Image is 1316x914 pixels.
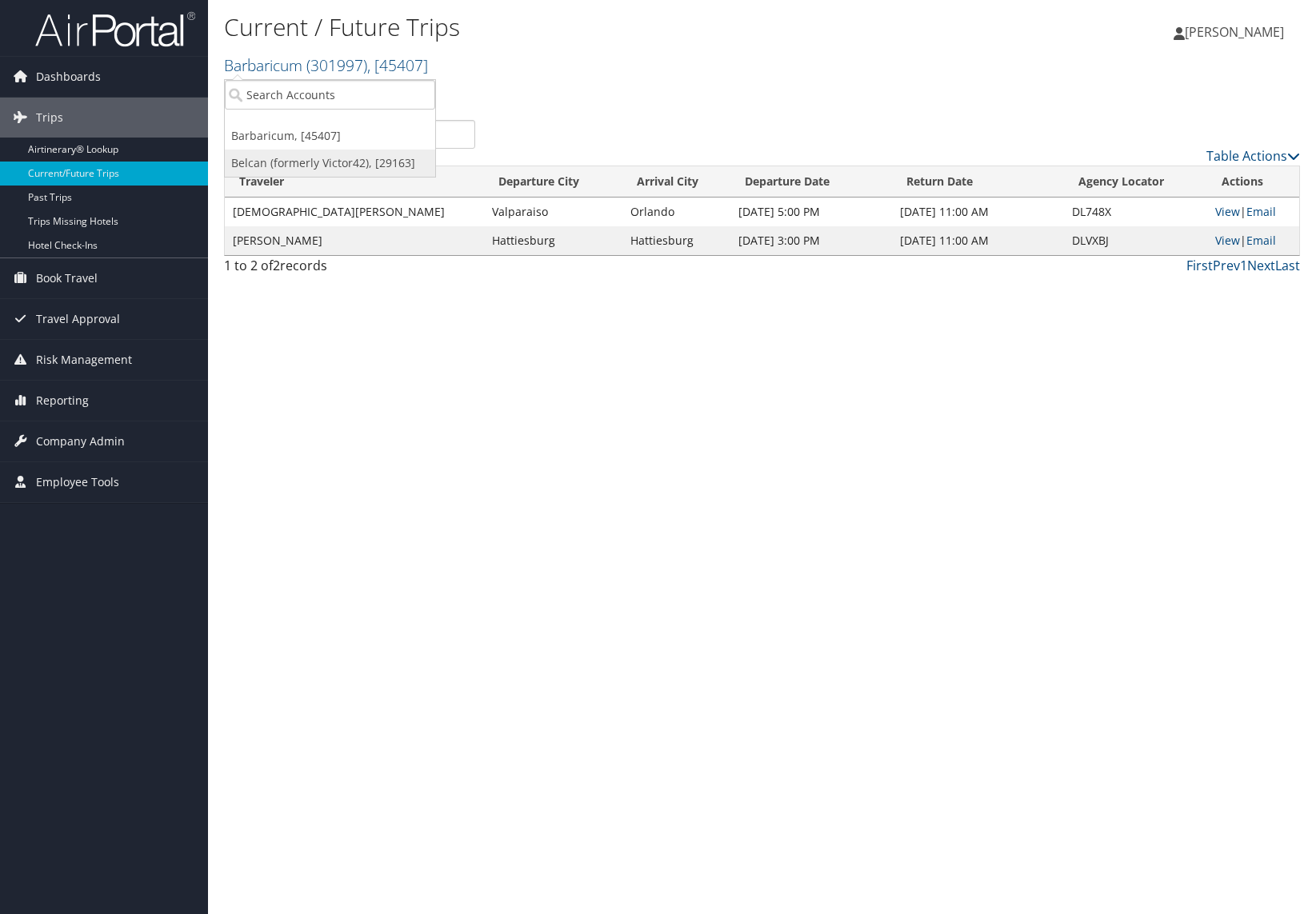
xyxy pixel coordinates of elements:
a: Email [1246,233,1276,248]
td: [PERSON_NAME] [225,226,484,255]
a: View [1215,204,1240,219]
a: Barbaricum [224,54,428,76]
h1: Current / Future Trips [224,10,942,44]
span: Company Admin [36,421,125,461]
td: Valparaiso [484,198,623,226]
span: Risk Management [36,340,132,380]
th: Return Date: activate to sort column ascending [892,166,1064,198]
span: Dashboards [36,57,101,97]
th: Departure Date: activate to sort column descending [730,166,892,198]
span: [PERSON_NAME] [1185,23,1284,41]
input: Search Accounts [225,80,435,110]
td: Orlando [622,198,730,226]
td: [DATE] 11:00 AM [892,226,1064,255]
td: [DATE] 3:00 PM [730,226,892,255]
a: 1 [1240,257,1247,274]
td: [DEMOGRAPHIC_DATA][PERSON_NAME] [225,198,484,226]
span: Reporting [36,381,89,421]
a: [PERSON_NAME] [1174,8,1300,56]
td: [DATE] 5:00 PM [730,198,892,226]
div: 1 to 2 of records [224,256,475,283]
span: Trips [36,98,63,138]
a: Last [1275,257,1300,274]
td: DL748X [1064,198,1207,226]
span: , [ 45407 ] [367,54,428,76]
img: airportal-logo.png [35,10,195,48]
td: DLVXBJ [1064,226,1207,255]
td: | [1207,198,1299,226]
td: Hattiesburg [622,226,730,255]
th: Departure City: activate to sort column ascending [484,166,623,198]
td: Hattiesburg [484,226,623,255]
th: Agency Locator: activate to sort column ascending [1064,166,1207,198]
th: Traveler: activate to sort column ascending [225,166,484,198]
a: Belcan (formerly Victor42), [29163] [225,150,435,177]
a: Table Actions [1206,147,1300,165]
a: Prev [1213,257,1240,274]
span: 2 [273,257,280,274]
a: View [1215,233,1240,248]
span: ( 301997 ) [306,54,367,76]
p: Filter: [224,84,942,105]
td: | [1207,226,1299,255]
span: Travel Approval [36,299,120,339]
a: First [1186,257,1213,274]
span: Employee Tools [36,462,119,502]
th: Arrival City: activate to sort column ascending [622,166,730,198]
span: Book Travel [36,258,98,298]
a: Next [1247,257,1275,274]
th: Actions [1207,166,1299,198]
a: Email [1246,204,1276,219]
td: [DATE] 11:00 AM [892,198,1064,226]
a: Barbaricum, [45407] [225,122,435,150]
